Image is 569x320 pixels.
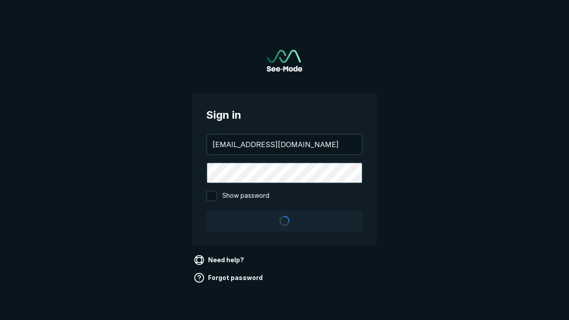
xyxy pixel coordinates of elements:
a: Forgot password [192,271,266,285]
img: See-Mode Logo [267,50,302,72]
input: your@email.com [207,135,362,154]
span: Show password [222,191,269,201]
a: Need help? [192,253,248,267]
a: Go to sign in [267,50,302,72]
span: Sign in [206,107,363,123]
